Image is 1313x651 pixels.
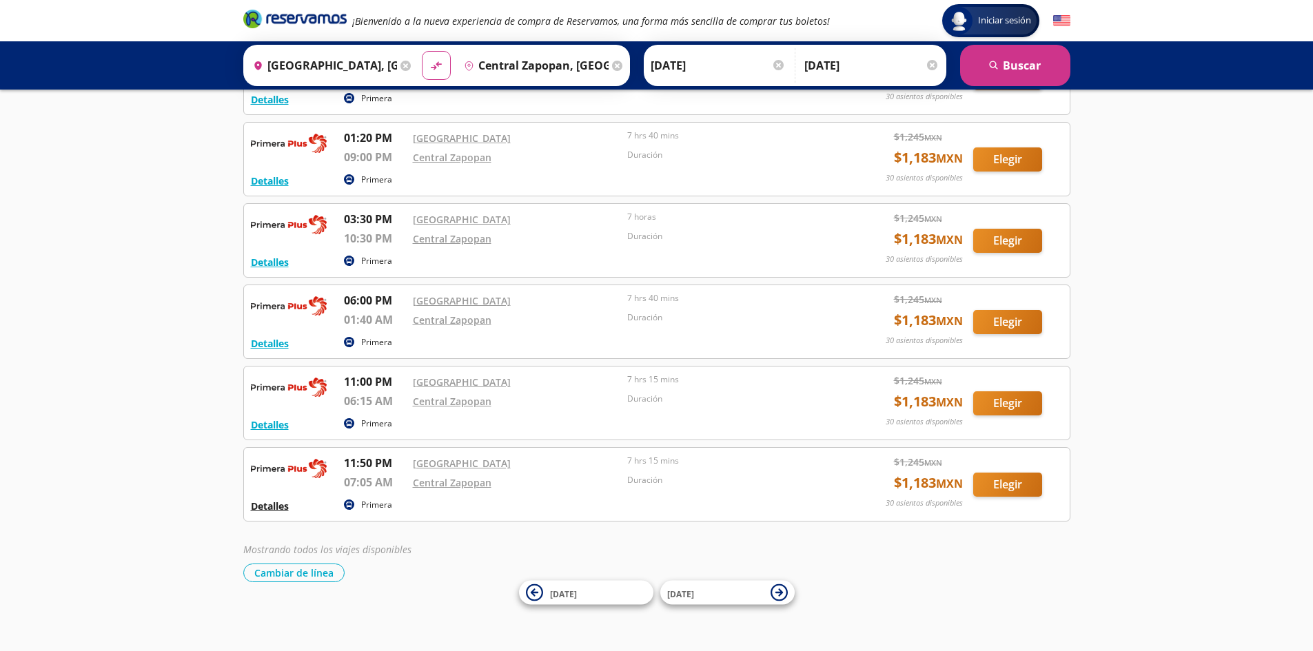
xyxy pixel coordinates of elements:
[361,417,392,430] p: Primera
[344,149,406,165] p: 09:00 PM
[627,474,835,486] p: Duración
[251,174,289,188] button: Detalles
[251,499,289,513] button: Detalles
[251,92,289,107] button: Detalles
[627,292,835,304] p: 7 hrs 40 mins
[894,229,963,249] span: $ 1,183
[627,373,835,386] p: 7 hrs 15 mins
[894,310,963,331] span: $ 1,183
[886,254,963,265] p: 30 asientos disponibles
[660,581,795,605] button: [DATE]
[886,416,963,428] p: 30 asientos disponibles
[894,292,942,307] span: $ 1,245
[627,149,835,161] p: Duración
[924,457,942,468] small: MXN
[361,255,392,267] p: Primera
[361,92,392,105] p: Primera
[804,48,939,83] input: Opcional
[361,499,392,511] p: Primera
[413,395,491,408] a: Central Zapopan
[667,588,694,599] span: [DATE]
[243,8,347,29] i: Brand Logo
[651,48,786,83] input: Elegir Fecha
[413,457,511,470] a: [GEOGRAPHIC_DATA]
[894,455,942,469] span: $ 1,245
[973,473,1042,497] button: Elegir
[413,294,511,307] a: [GEOGRAPHIC_DATA]
[361,336,392,349] p: Primera
[973,229,1042,253] button: Elegir
[960,45,1070,86] button: Buscar
[973,310,1042,334] button: Elegir
[627,455,835,467] p: 7 hrs 15 mins
[251,417,289,432] button: Detalles
[886,335,963,347] p: 30 asientos disponibles
[344,373,406,390] p: 11:00 PM
[251,130,327,157] img: RESERVAMOS
[243,543,411,556] em: Mostrando todos los viajes disponibles
[413,132,511,145] a: [GEOGRAPHIC_DATA]
[361,174,392,186] p: Primera
[924,376,942,386] small: MXN
[936,313,963,329] small: MXN
[519,581,653,605] button: [DATE]
[924,132,942,143] small: MXN
[251,373,327,401] img: RESERVAMOS
[894,473,963,493] span: $ 1,183
[413,375,511,389] a: [GEOGRAPHIC_DATA]
[251,255,289,269] button: Detalles
[627,311,835,324] p: Duración
[973,147,1042,172] button: Elegir
[352,14,830,28] em: ¡Bienvenido a la nueva experiencia de compra de Reservamos, una forma más sencilla de comprar tus...
[247,48,398,83] input: Buscar Origen
[251,292,327,320] img: RESERVAMOS
[413,232,491,245] a: Central Zapopan
[251,211,327,238] img: RESERVAMOS
[924,295,942,305] small: MXN
[344,211,406,227] p: 03:30 PM
[251,336,289,351] button: Detalles
[924,214,942,224] small: MXN
[627,211,835,223] p: 7 horas
[973,14,1037,28] span: Iniciar sesión
[413,313,491,327] a: Central Zapopan
[458,48,609,83] input: Buscar Destino
[627,230,835,242] p: Duración
[894,147,963,168] span: $ 1,183
[627,393,835,405] p: Duración
[344,292,406,309] p: 06:00 PM
[936,232,963,247] small: MXN
[344,455,406,471] p: 11:50 PM
[344,393,406,409] p: 06:15 AM
[413,476,491,489] a: Central Zapopan
[894,373,942,388] span: $ 1,245
[1053,12,1070,30] button: English
[894,211,942,225] span: $ 1,245
[973,391,1042,415] button: Elegir
[243,8,347,33] a: Brand Logo
[413,213,511,226] a: [GEOGRAPHIC_DATA]
[936,476,963,491] small: MXN
[894,130,942,144] span: $ 1,245
[344,474,406,490] p: 07:05 AM
[886,91,963,103] p: 30 asientos disponibles
[886,172,963,184] p: 30 asientos disponibles
[550,588,577,599] span: [DATE]
[936,395,963,410] small: MXN
[886,497,963,509] p: 30 asientos disponibles
[894,391,963,412] span: $ 1,183
[627,130,835,142] p: 7 hrs 40 mins
[413,151,491,164] a: Central Zapopan
[251,455,327,482] img: RESERVAMOS
[936,151,963,166] small: MXN
[344,230,406,247] p: 10:30 PM
[243,564,345,582] button: Cambiar de línea
[344,130,406,146] p: 01:20 PM
[344,311,406,328] p: 01:40 AM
